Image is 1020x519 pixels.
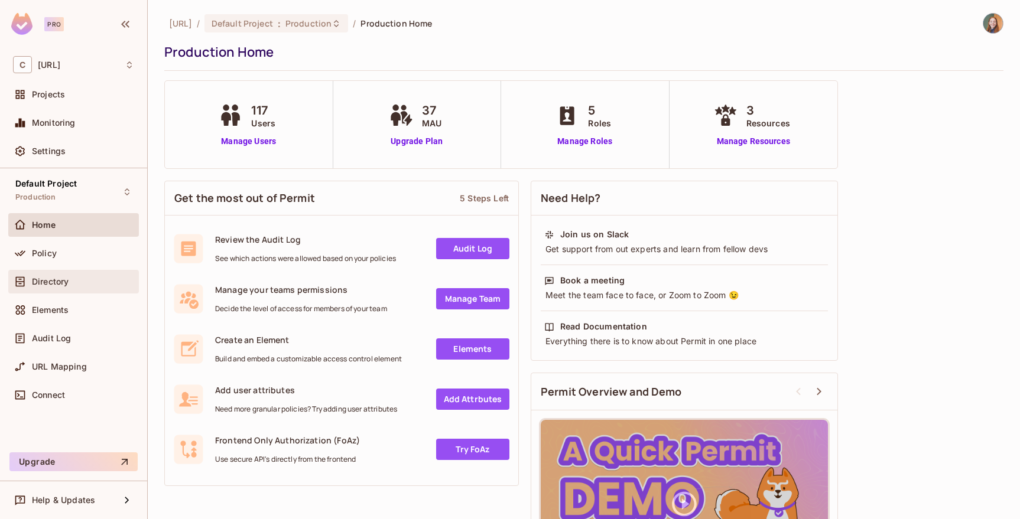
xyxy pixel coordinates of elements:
span: Manage your teams permissions [215,284,387,295]
span: Settings [32,146,66,156]
a: Manage Roles [553,135,617,148]
span: Need more granular policies? Try adding user attributes [215,404,397,414]
span: Roles [588,117,611,129]
span: Connect [32,390,65,400]
a: Manage Users [216,135,281,148]
span: Elements [32,305,69,315]
span: Default Project [15,179,77,188]
a: Manage Team [436,288,509,309]
span: Audit Log [32,334,71,343]
span: See which actions were allowed based on your policies [215,254,396,263]
span: C [13,56,32,73]
span: : [277,19,281,28]
span: URL Mapping [32,362,87,371]
span: Default Project [212,18,273,29]
span: Help & Updates [32,495,95,505]
div: Everything there is to know about Permit in one place [544,335,824,347]
span: Production [285,18,332,29]
a: Audit Log [436,238,509,259]
li: / [197,18,200,29]
div: Production Home [164,43,998,61]
span: MAU [422,117,441,129]
div: Join us on Slack [560,229,629,240]
span: Decide the level of access for members of your team [215,304,387,314]
img: Stephanie Ahart [983,14,1003,33]
span: the active workspace [169,18,192,29]
div: Get support from out experts and learn from fellow devs [544,243,824,255]
span: 5 [588,102,611,119]
li: / [353,18,356,29]
span: Build and embed a customizable access control element [215,354,402,364]
span: Permit Overview and Demo [541,384,682,399]
span: Need Help? [541,191,601,205]
span: 37 [422,102,441,119]
span: Home [32,220,56,230]
span: Use secure API's directly from the frontend [215,455,360,464]
span: Get the most out of Permit [174,191,315,205]
span: Production [15,192,56,202]
span: Workspace: coactive.ai [38,60,60,70]
div: Read Documentation [560,321,647,332]
img: SReyMgAAAABJRU5ErkJggg== [11,13,33,35]
span: Policy [32,249,57,258]
a: Elements [436,338,509,360]
a: Try FoAz [436,439,509,460]
a: Manage Resources [711,135,796,148]
div: Book a meeting [560,275,625,286]
span: Create an Element [215,334,402,345]
div: Pro [44,17,64,31]
span: 117 [251,102,275,119]
span: Add user attributes [215,384,397,396]
a: Upgrade Plan [386,135,447,148]
span: Directory [32,277,69,286]
span: Review the Audit Log [215,234,396,245]
span: Frontend Only Authorization (FoAz) [215,435,360,446]
span: Resources [746,117,790,129]
span: Projects [32,90,65,99]
a: Add Attrbutes [436,389,509,410]
span: Users [251,117,275,129]
div: Meet the team face to face, or Zoom to Zoom 😉 [544,289,824,301]
span: Monitoring [32,118,76,128]
span: 3 [746,102,790,119]
span: Production Home [360,18,432,29]
button: Upgrade [9,452,138,471]
div: 5 Steps Left [460,192,509,204]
